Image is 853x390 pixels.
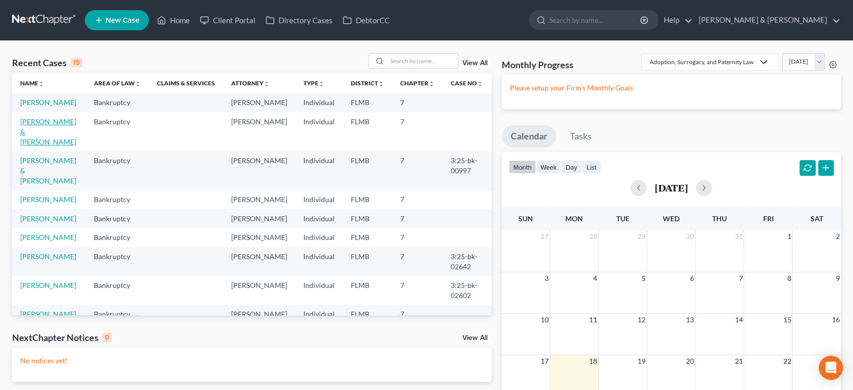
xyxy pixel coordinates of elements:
a: Districtunfold_more [351,79,384,87]
a: View All [462,334,488,342]
td: 3:25-bk-02642 [443,247,492,276]
div: Adoption, Surrogacy, and Paternity Law [650,58,754,66]
td: FLMB [343,112,392,151]
a: View All [462,60,488,67]
button: day [561,160,582,174]
td: [PERSON_NAME] [223,247,295,276]
span: 27 [540,230,550,242]
span: 23 [831,355,841,367]
span: 28 [588,230,598,242]
a: Home [152,11,195,29]
td: Individual [295,112,343,151]
i: unfold_more [263,81,270,87]
span: 19 [636,355,647,367]
span: 11 [588,314,598,326]
button: week [536,160,561,174]
a: Typeunfold_more [303,79,325,87]
td: [PERSON_NAME] [223,93,295,112]
a: [PERSON_NAME] [20,281,76,289]
span: 22 [782,355,792,367]
td: Individual [295,305,343,324]
span: 10 [540,314,550,326]
td: Individual [295,151,343,190]
span: 4 [592,272,598,284]
td: Individual [295,228,343,247]
a: Client Portal [195,11,260,29]
a: [PERSON_NAME] & [PERSON_NAME] [20,156,76,185]
td: [PERSON_NAME] [223,305,295,324]
a: Calendar [502,125,556,148]
i: unfold_more [429,81,435,87]
td: 7 [392,209,443,228]
span: 1 [786,230,792,242]
span: 3 [544,272,550,284]
span: 16 [831,314,841,326]
td: 3:25-bk-00997 [443,151,492,190]
td: 7 [392,276,443,305]
td: Bankruptcy [86,93,149,112]
button: month [509,160,536,174]
div: Recent Cases [12,57,82,69]
span: 5 [641,272,647,284]
td: 7 [392,247,443,276]
td: 3:25-bk-02602 [443,276,492,305]
td: Individual [295,190,343,209]
span: Thu [712,214,727,223]
button: list [582,160,601,174]
td: FLMB [343,247,392,276]
td: Bankruptcy [86,190,149,209]
span: Sun [518,214,533,223]
a: [PERSON_NAME] & [PERSON_NAME] [20,117,76,146]
i: unfold_more [135,81,141,87]
td: Bankruptcy [86,305,149,324]
a: [PERSON_NAME] [20,98,76,107]
td: 7 [392,93,443,112]
span: 20 [685,355,695,367]
span: Mon [565,214,583,223]
span: 18 [588,355,598,367]
p: No notices yet! [20,356,484,366]
i: unfold_more [378,81,384,87]
td: FLMB [343,93,392,112]
span: Tue [616,214,629,223]
td: FLMB [343,151,392,190]
td: 7 [392,228,443,247]
td: 7 [392,305,443,324]
td: [PERSON_NAME] [223,151,295,190]
h2: [DATE] [655,182,688,193]
span: 17 [540,355,550,367]
span: 2 [835,230,841,242]
a: Tasks [561,125,601,148]
td: 7 [392,151,443,190]
span: 14 [733,314,743,326]
td: Bankruptcy [86,112,149,151]
a: Nameunfold_more [20,79,44,87]
td: Individual [295,93,343,112]
div: 15 [71,58,82,67]
span: 15 [782,314,792,326]
td: [PERSON_NAME] [223,190,295,209]
span: New Case [105,17,139,24]
td: Bankruptcy [86,209,149,228]
a: [PERSON_NAME] [20,214,76,223]
a: [PERSON_NAME] [20,252,76,261]
td: Bankruptcy [86,247,149,276]
td: [PERSON_NAME] [223,209,295,228]
a: Area of Lawunfold_more [94,79,141,87]
i: unfold_more [38,81,44,87]
input: Search by name... [387,54,458,68]
a: Chapterunfold_more [400,79,435,87]
span: 12 [636,314,647,326]
input: Search by name... [549,11,642,29]
td: FLMB [343,190,392,209]
a: Attorneyunfold_more [231,79,270,87]
span: 29 [636,230,647,242]
a: Case Nounfold_more [451,79,483,87]
td: Individual [295,276,343,305]
div: 0 [102,333,112,342]
td: [PERSON_NAME] [223,276,295,305]
span: 13 [685,314,695,326]
a: [PERSON_NAME] [20,233,76,241]
td: [PERSON_NAME] [223,112,295,151]
div: NextChapter Notices [12,331,112,344]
